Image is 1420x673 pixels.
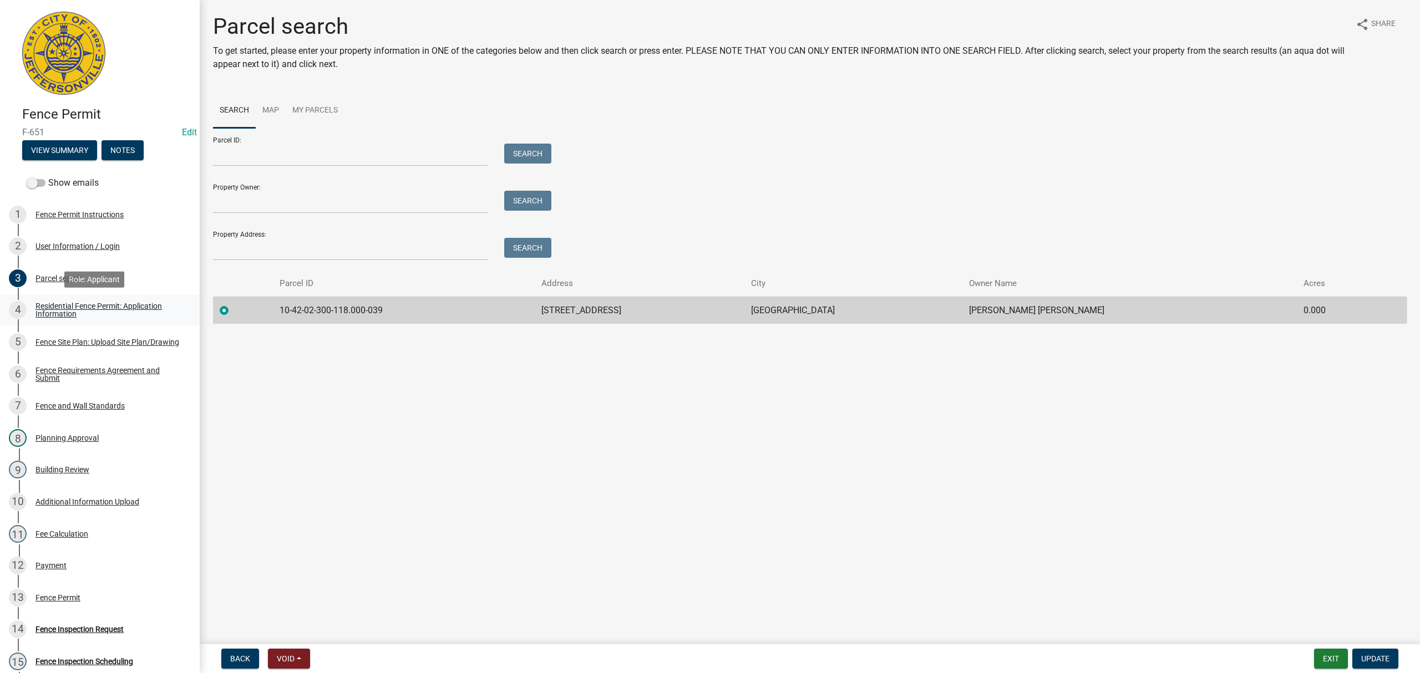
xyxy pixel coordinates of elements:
[273,297,535,324] td: 10-42-02-300-118.000-039
[35,530,88,538] div: Fee Calculation
[102,146,144,155] wm-modal-confirm: Notes
[9,620,27,638] div: 14
[1371,18,1396,31] span: Share
[22,146,97,155] wm-modal-confirm: Summary
[213,93,256,129] a: Search
[230,654,250,663] span: Back
[9,429,27,447] div: 8
[277,654,295,663] span: Void
[1297,271,1377,297] th: Acres
[9,493,27,511] div: 10
[64,271,124,287] div: Role: Applicant
[9,652,27,670] div: 15
[35,466,89,473] div: Building Review
[182,127,197,137] a: Edit
[35,302,182,318] div: Residential Fence Permit: Application Information
[35,366,182,382] div: Fence Requirements Agreement and Submit
[9,237,27,255] div: 2
[744,297,963,324] td: [GEOGRAPHIC_DATA]
[1314,649,1348,669] button: Exit
[35,434,99,442] div: Planning Approval
[35,242,120,250] div: User Information / Login
[22,106,191,123] h4: Fence Permit
[504,191,551,211] button: Search
[35,562,67,569] div: Payment
[22,140,97,160] button: View Summary
[504,144,551,164] button: Search
[535,297,744,324] td: [STREET_ADDRESS]
[535,271,744,297] th: Address
[9,301,27,319] div: 4
[35,625,124,633] div: Fence Inspection Request
[9,269,27,287] div: 3
[504,238,551,258] button: Search
[1297,297,1377,324] td: 0.000
[268,649,310,669] button: Void
[35,274,82,282] div: Parcel search
[1347,13,1404,35] button: shareShare
[256,93,286,129] a: Map
[9,397,27,415] div: 7
[962,297,1297,324] td: [PERSON_NAME] [PERSON_NAME]
[9,589,27,606] div: 13
[744,271,963,297] th: City
[35,338,179,346] div: Fence Site Plan: Upload Site Plan/Drawing
[35,657,133,665] div: Fence Inspection Scheduling
[213,44,1347,71] p: To get started, please enter your property information in ONE of the categories below and then cl...
[9,461,27,478] div: 9
[9,525,27,543] div: 11
[9,206,27,223] div: 1
[221,649,259,669] button: Back
[22,12,105,95] img: City of Jeffersonville, Indiana
[22,127,177,137] span: F-651
[1356,18,1369,31] i: share
[27,176,99,190] label: Show emails
[273,271,535,297] th: Parcel ID
[102,140,144,160] button: Notes
[213,13,1347,40] h1: Parcel search
[1361,654,1389,663] span: Update
[1352,649,1398,669] button: Update
[35,211,124,218] div: Fence Permit Instructions
[182,127,197,137] wm-modal-confirm: Edit Application Number
[9,365,27,383] div: 6
[35,498,139,506] div: Additional Information Upload
[35,402,125,410] div: Fence and Wall Standards
[35,594,80,601] div: Fence Permit
[286,93,344,129] a: My Parcels
[962,271,1297,297] th: Owner Name
[9,333,27,351] div: 5
[9,557,27,574] div: 12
